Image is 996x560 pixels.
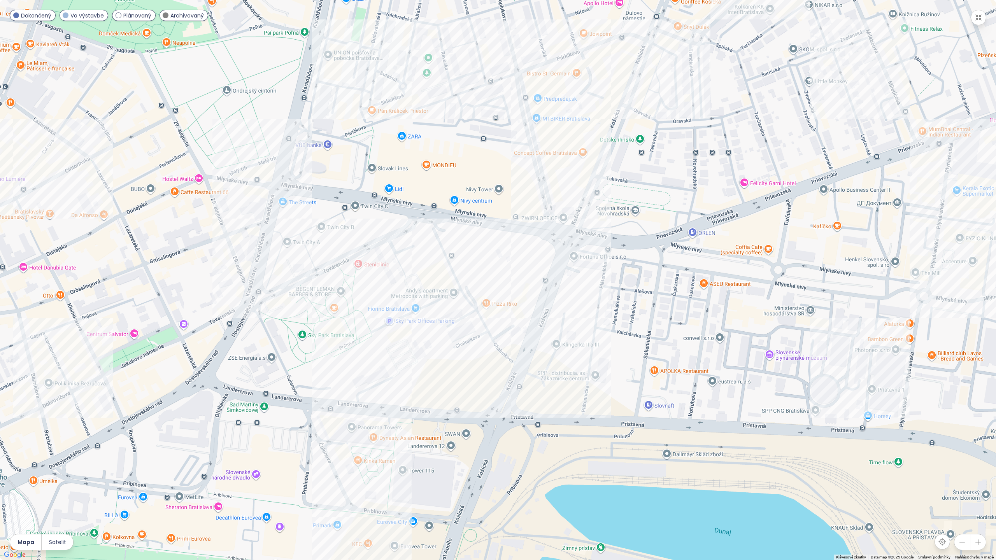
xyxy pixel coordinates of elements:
a: Otevřít tuto oblast v Mapách Google (otevře nové okno) [2,550,28,560]
span: Plánovaný [123,11,151,20]
button: Klávesové zkratky [836,555,866,560]
button: Mapa [10,534,41,550]
span: Satelit [49,538,66,546]
span: Vo výstavbe [70,11,104,20]
a: Nahlásit chybu v mapě [955,555,994,559]
span: Mapa [18,538,34,546]
img: Google [2,550,28,560]
a: Smluvní podmínky (otevře se na nové kartě) [918,555,950,559]
span: Archivovaný [170,11,204,20]
span: Dokončený [21,11,51,20]
button: Satelit [42,534,73,550]
span: Data map ©2025 Google [871,555,914,559]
